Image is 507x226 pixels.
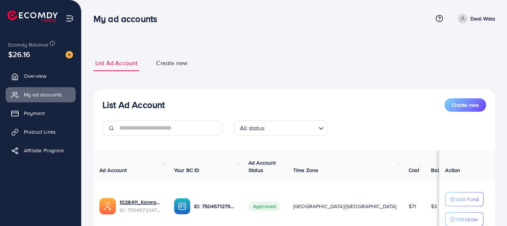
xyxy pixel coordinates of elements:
[66,14,74,23] img: menu
[455,14,495,23] a: Deal Wala
[120,198,162,214] div: <span class='underline'>1028411_Kamran Kashi_1747294474303</span></br>7504572347576401928
[248,201,281,211] span: Approved
[6,106,76,121] a: Payment
[120,198,162,206] a: 1028411_Kamran Kashi_1747294474303
[234,121,327,136] div: Search for option
[6,69,76,83] a: Overview
[6,87,76,102] a: My ad accounts
[7,10,58,22] img: logo
[24,128,56,136] span: Product Links
[444,98,486,112] button: Create new
[431,203,437,210] span: $3
[445,192,484,206] button: Add Fund
[293,166,318,174] span: Time Zone
[456,215,478,224] p: Withdraw
[293,203,397,210] span: [GEOGRAPHIC_DATA]/[GEOGRAPHIC_DATA]
[95,59,137,67] span: List Ad Account
[174,166,200,174] span: Your BC ID
[24,109,45,117] span: Payment
[470,14,495,23] p: Deal Wala
[6,143,76,158] a: Affiliate Program
[409,166,419,174] span: Cost
[174,198,190,214] img: ic-ba-acc.ded83a64.svg
[248,159,276,174] span: Ad Account Status
[24,91,62,98] span: My ad accounts
[99,198,116,214] img: ic-ads-acc.e4c84228.svg
[452,101,479,109] span: Create new
[24,147,64,154] span: Affiliate Program
[431,166,451,174] span: Balance
[475,192,501,220] iframe: Chat
[99,166,127,174] span: Ad Account
[156,59,187,67] span: Create new
[24,72,46,80] span: Overview
[445,166,460,174] span: Action
[66,51,73,58] img: image
[120,206,162,214] span: ID: 7504572347576401928
[8,41,48,48] span: Ecomdy Balance
[194,202,237,211] p: ID: 7504571279954165778
[6,124,76,139] a: Product Links
[267,121,316,134] input: Search for option
[8,49,30,60] span: $26.16
[102,99,165,110] h3: List Ad Account
[409,203,416,210] span: $71
[94,13,163,24] h3: My ad accounts
[238,123,266,134] span: All status
[456,195,479,204] p: Add Fund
